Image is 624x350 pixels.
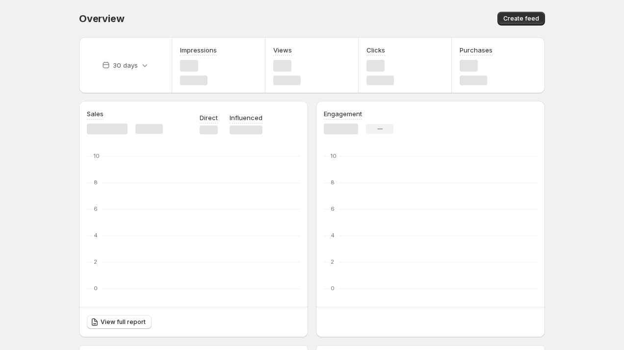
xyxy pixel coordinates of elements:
[94,232,98,239] text: 4
[101,318,146,326] span: View full report
[87,109,104,119] h3: Sales
[87,315,152,329] a: View full report
[94,205,98,212] text: 6
[366,45,385,55] h3: Clicks
[331,152,337,159] text: 10
[94,285,98,292] text: 0
[331,232,335,239] text: 4
[324,109,362,119] h3: Engagement
[94,179,98,186] text: 8
[79,13,124,25] span: Overview
[94,258,97,265] text: 2
[460,45,493,55] h3: Purchases
[503,15,539,23] span: Create feed
[180,45,217,55] h3: Impressions
[94,152,100,159] text: 10
[331,205,335,212] text: 6
[331,258,334,265] text: 2
[273,45,292,55] h3: Views
[113,60,138,70] p: 30 days
[230,113,262,123] p: Influenced
[497,12,545,25] button: Create feed
[200,113,218,123] p: Direct
[331,285,335,292] text: 0
[331,179,335,186] text: 8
